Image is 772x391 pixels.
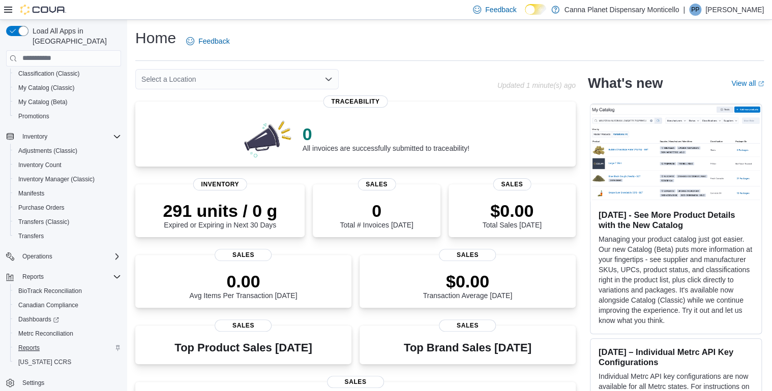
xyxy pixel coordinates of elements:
[14,299,82,311] a: Canadian Compliance
[758,81,764,87] svg: External link
[14,173,121,185] span: Inventory Manager (Classic)
[18,377,48,389] a: Settings
[10,284,125,298] button: BioTrack Reconciliation
[22,379,44,387] span: Settings
[14,145,121,157] span: Adjustments (Classic)
[482,201,541,229] div: Total Sales [DATE]
[10,312,125,327] a: Dashboards
[163,201,277,229] div: Expired or Expiring in Next 30 Days
[18,376,121,389] span: Settings
[18,250,121,263] span: Operations
[14,342,44,354] a: Reports
[242,118,294,158] img: 0
[525,4,546,15] input: Dark Mode
[193,178,247,190] span: Inventory
[493,178,531,190] span: Sales
[10,81,125,95] button: My Catalog (Classic)
[14,313,63,325] a: Dashboards
[14,285,121,297] span: BioTrack Reconciliation
[10,67,125,81] button: Classification (Classic)
[18,232,44,240] span: Transfers
[303,124,469,144] p: 0
[14,96,121,108] span: My Catalog (Beta)
[14,159,121,171] span: Inventory Count
[423,271,512,300] div: Transaction Average [DATE]
[18,204,65,212] span: Purchase Orders
[423,271,512,291] p: $0.00
[14,313,121,325] span: Dashboards
[599,347,753,367] h3: [DATE] – Individual Metrc API Key Configurations
[10,298,125,312] button: Canadian Compliance
[14,187,121,200] span: Manifests
[485,5,516,15] span: Feedback
[189,271,297,291] p: 0.00
[18,112,49,120] span: Promotions
[22,273,44,281] span: Reports
[731,79,764,87] a: View allExternal link
[18,98,68,106] span: My Catalog (Beta)
[10,355,125,369] button: [US_STATE] CCRS
[14,230,121,242] span: Transfers
[497,81,576,89] p: Updated 1 minute(s) ago
[18,358,71,366] span: [US_STATE] CCRS
[14,328,77,340] a: Metrc Reconciliation
[14,173,99,185] a: Inventory Manager (Classic)
[327,376,384,388] span: Sales
[303,124,469,152] div: All invoices are successfully submitted to traceability!
[689,4,701,16] div: Parth Patel
[10,341,125,355] button: Reports
[323,95,388,108] span: Traceability
[18,70,80,78] span: Classification (Classic)
[358,178,396,190] span: Sales
[14,68,121,80] span: Classification (Classic)
[18,218,69,226] span: Transfers (Classic)
[14,342,121,354] span: Reports
[14,230,48,242] a: Transfers
[2,375,125,390] button: Settings
[14,187,48,200] a: Manifests
[215,319,272,332] span: Sales
[324,75,333,83] button: Open list of options
[18,131,51,143] button: Inventory
[14,68,84,80] a: Classification (Classic)
[482,201,541,221] p: $0.00
[20,5,66,15] img: Cova
[18,271,48,283] button: Reports
[10,158,125,172] button: Inventory Count
[174,342,312,354] h3: Top Product Sales [DATE]
[14,216,73,228] a: Transfers (Classic)
[10,172,125,186] button: Inventory Manager (Classic)
[340,201,413,229] div: Total # Invoices [DATE]
[14,202,121,214] span: Purchase Orders
[691,4,699,16] span: PP
[599,210,753,230] h3: [DATE] - See More Product Details with the New Catalog
[2,270,125,284] button: Reports
[683,4,685,16] p: |
[10,201,125,215] button: Purchase Orders
[14,202,69,214] a: Purchase Orders
[18,131,121,143] span: Inventory
[340,201,413,221] p: 0
[10,186,125,201] button: Manifests
[439,249,496,261] span: Sales
[18,287,82,295] span: BioTrack Reconciliation
[28,26,121,46] span: Load All Apps in [GEOGRAPHIC_DATA]
[10,144,125,158] button: Adjustments (Classic)
[18,344,40,352] span: Reports
[18,250,56,263] button: Operations
[565,4,679,16] p: Canna Planet Dispensary Monticello
[198,36,229,46] span: Feedback
[588,75,663,91] h2: What's new
[14,356,75,368] a: [US_STATE] CCRS
[189,271,297,300] div: Avg Items Per Transaction [DATE]
[215,249,272,261] span: Sales
[14,110,53,122] a: Promotions
[18,271,121,283] span: Reports
[10,229,125,243] button: Transfers
[18,161,62,169] span: Inventory Count
[14,82,79,94] a: My Catalog (Classic)
[599,234,753,325] p: Managing your product catalog just got easier. Our new Catalog (Beta) puts more information at yo...
[14,299,121,311] span: Canadian Compliance
[10,327,125,341] button: Metrc Reconciliation
[135,28,176,48] h1: Home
